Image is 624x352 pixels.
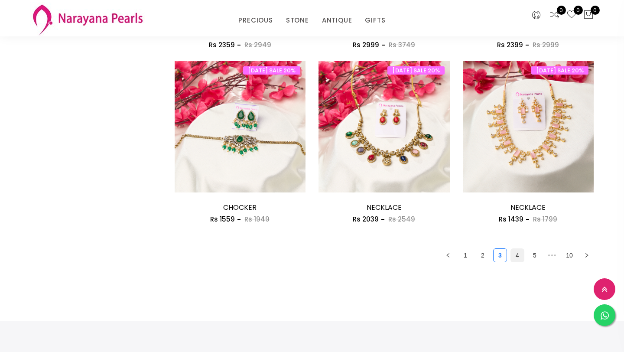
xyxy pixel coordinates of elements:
[458,248,472,262] li: 1
[322,14,352,27] a: ANTIQUE
[511,249,524,262] a: 4
[549,10,560,21] a: 0
[574,6,583,15] span: 0
[545,248,559,262] span: •••
[286,14,309,27] a: STONE
[583,10,594,21] button: 0
[591,6,600,15] span: 0
[459,249,472,262] a: 1
[531,66,588,75] span: [DATE] SALE 20%
[445,253,451,258] span: left
[441,248,455,262] button: left
[243,66,300,75] span: [DATE] SALE 20%
[210,215,235,224] span: Rs 1559
[209,40,235,49] span: Rs 2359
[238,14,273,27] a: PRECIOUS
[389,40,415,49] span: Rs 3749
[223,202,257,212] a: CHOCKER
[388,215,415,224] span: Rs 2549
[244,40,271,49] span: Rs 2949
[533,215,557,224] span: Rs 1799
[497,40,523,49] span: Rs 2399
[493,248,507,262] li: 3
[244,215,270,224] span: Rs 1949
[562,248,576,262] li: 10
[584,253,589,258] span: right
[476,248,490,262] li: 2
[580,248,594,262] li: Next Page
[387,66,445,75] span: [DATE] SALE 20%
[494,249,507,262] a: 3
[510,248,524,262] li: 4
[580,248,594,262] button: right
[365,14,385,27] a: GIFTS
[476,249,489,262] a: 2
[533,40,559,49] span: Rs 2999
[353,40,379,49] span: Rs 2999
[441,248,455,262] li: Previous Page
[528,249,541,262] a: 5
[353,215,379,224] span: Rs 2039
[545,248,559,262] li: Next 5 Pages
[557,6,566,15] span: 0
[367,202,402,212] a: NECKLACE
[499,215,523,224] span: Rs 1439
[510,202,546,212] a: NECKLACE
[563,249,576,262] a: 10
[528,248,542,262] li: 5
[566,10,577,21] a: 0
